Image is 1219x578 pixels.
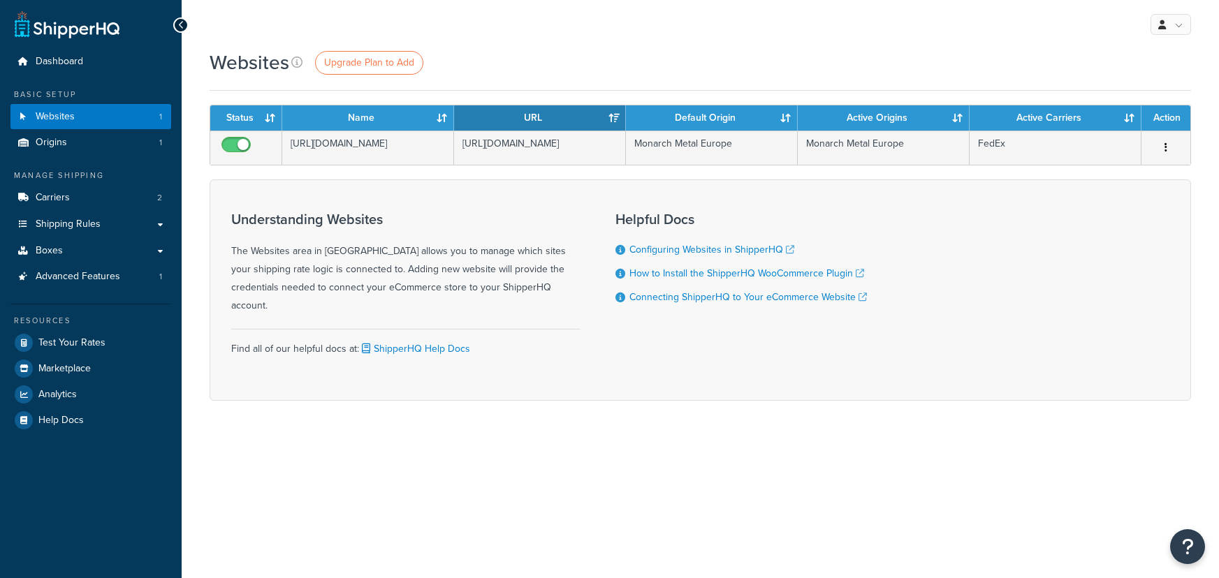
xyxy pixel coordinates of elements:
a: Dashboard [10,49,171,75]
span: Analytics [38,389,77,401]
th: Default Origin: activate to sort column ascending [626,105,798,131]
span: Origins [36,137,67,149]
a: Marketplace [10,356,171,381]
a: ShipperHQ Home [15,10,119,38]
span: Upgrade Plan to Add [324,55,414,70]
a: Advanced Features 1 [10,264,171,290]
a: Boxes [10,238,171,264]
span: Advanced Features [36,271,120,283]
a: Carriers 2 [10,185,171,211]
span: Help Docs [38,415,84,427]
span: Marketplace [38,363,91,375]
button: Open Resource Center [1170,529,1205,564]
div: Find all of our helpful docs at: [231,329,581,358]
a: Help Docs [10,408,171,433]
li: Carriers [10,185,171,211]
th: Name: activate to sort column ascending [282,105,454,131]
span: Dashboard [36,56,83,68]
span: 1 [159,271,162,283]
div: Manage Shipping [10,170,171,181]
td: [URL][DOMAIN_NAME] [454,131,626,165]
a: Websites 1 [10,104,171,130]
a: How to Install the ShipperHQ WooCommerce Plugin [629,266,864,281]
th: Active Origins: activate to sort column ascending [798,105,970,131]
td: [URL][DOMAIN_NAME] [282,131,454,165]
li: Advanced Features [10,264,171,290]
span: Websites [36,111,75,123]
span: 1 [159,137,162,149]
li: Websites [10,104,171,130]
span: 2 [157,192,162,204]
span: Test Your Rates [38,337,105,349]
h1: Websites [210,49,289,76]
th: Action [1141,105,1190,131]
td: Monarch Metal Europe [798,131,970,165]
span: Shipping Rules [36,218,101,230]
div: Basic Setup [10,89,171,101]
a: Shipping Rules [10,212,171,237]
th: URL: activate to sort column ascending [454,105,626,131]
span: Boxes [36,245,63,257]
h3: Understanding Websites [231,212,581,227]
td: FedEx [970,131,1141,165]
a: Analytics [10,382,171,407]
div: Resources [10,315,171,327]
div: The Websites area in [GEOGRAPHIC_DATA] allows you to manage which sites your shipping rate logic ... [231,212,581,315]
h3: Helpful Docs [615,212,867,227]
a: Origins 1 [10,130,171,156]
a: Configuring Websites in ShipperHQ [629,242,794,257]
span: Carriers [36,192,70,204]
th: Status: activate to sort column ascending [210,105,282,131]
a: Connecting ShipperHQ to Your eCommerce Website [629,290,867,304]
a: Upgrade Plan to Add [315,51,423,75]
li: Origins [10,130,171,156]
th: Active Carriers: activate to sort column ascending [970,105,1141,131]
td: Monarch Metal Europe [626,131,798,165]
span: 1 [159,111,162,123]
a: ShipperHQ Help Docs [359,341,470,356]
a: Test Your Rates [10,330,171,355]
